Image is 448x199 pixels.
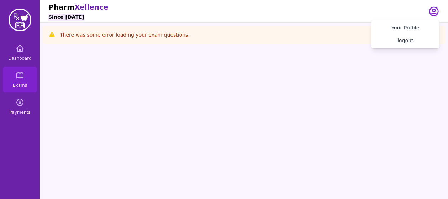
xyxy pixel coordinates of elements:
a: Your Profile [371,21,439,34]
a: Dashboard [3,40,37,65]
button: logout [371,34,439,47]
span: Pharm [48,3,74,11]
img: PharmXellence Logo [9,9,31,31]
span: Payments [10,109,31,115]
span: Xellence [74,3,108,11]
span: Dashboard [8,55,31,61]
h6: Since [DATE] [48,14,84,21]
span: Exams [13,82,27,88]
p: There was some error loading your exam questions. [60,31,190,38]
a: Payments [3,94,37,119]
a: Exams [3,67,37,92]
